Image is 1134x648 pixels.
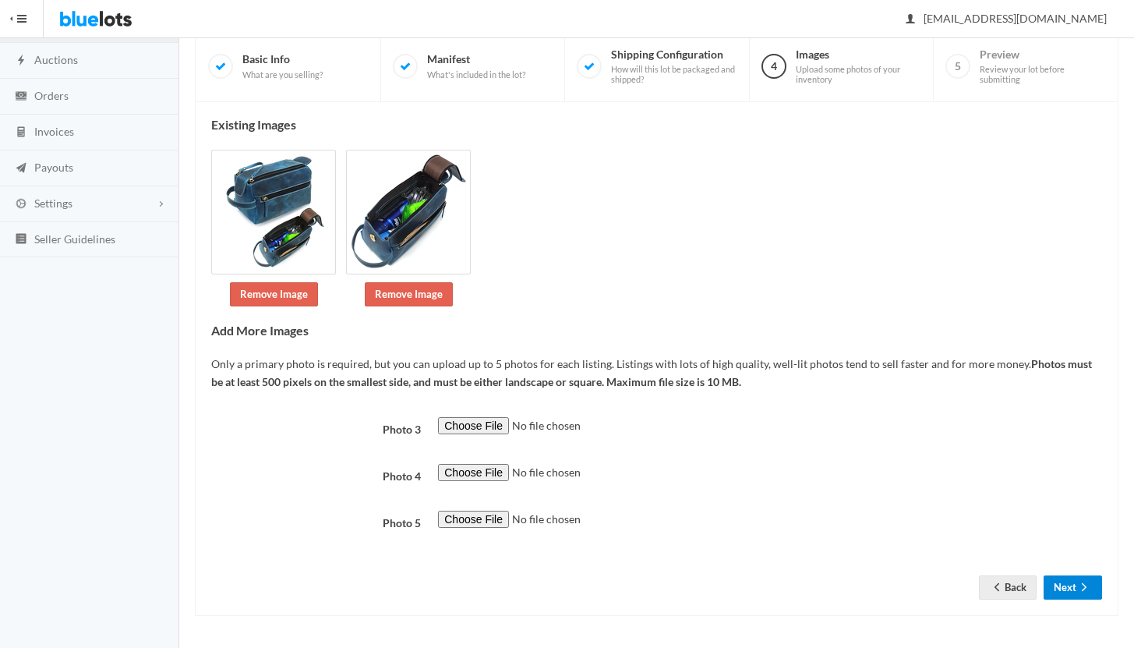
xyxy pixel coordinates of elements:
[203,511,429,533] label: Photo 5
[903,12,918,27] ion-icon: person
[13,90,29,104] ion-icon: cash
[34,89,69,102] span: Orders
[1044,575,1102,600] button: Nextarrow forward
[242,69,323,80] span: What are you selling?
[203,464,429,486] label: Photo 4
[13,54,29,69] ion-icon: flash
[211,324,1102,338] h4: Add More Images
[13,161,29,176] ion-icon: paper plane
[13,126,29,140] ion-icon: calculator
[230,282,318,306] a: Remove Image
[980,64,1105,85] span: Review your lot before submitting
[989,581,1005,596] ion-icon: arrow back
[611,48,737,85] span: Shipping Configuration
[906,12,1107,25] span: [EMAIL_ADDRESS][DOMAIN_NAME]
[13,232,29,247] ion-icon: list box
[346,150,471,274] img: 3c86b072-5cc6-4264-8e8d-ae140439d69f-1657679580.jpg
[34,125,74,138] span: Invoices
[34,161,73,174] span: Payouts
[211,150,336,274] img: 2cb40307-edc2-4106-8f7b-1255d31925c1-1657679579.jpg
[34,197,72,210] span: Settings
[242,52,323,80] span: Basic Info
[796,64,921,85] span: Upload some photos of your inventory
[211,357,1092,388] b: Photos must be at least 500 pixels on the smallest side, and must be either landscape or square. ...
[796,48,921,85] span: Images
[427,69,525,80] span: What's included in the lot?
[1076,581,1092,596] ion-icon: arrow forward
[211,356,1102,391] p: Only a primary photo is required, but you can upload up to 5 photos for each listing. Listings wi...
[945,54,970,79] span: 5
[34,53,78,66] span: Auctions
[980,48,1105,85] span: Preview
[365,282,453,306] a: Remove Image
[203,417,429,439] label: Photo 3
[979,575,1037,600] a: arrow backBack
[34,232,115,246] span: Seller Guidelines
[611,64,737,85] span: How will this lot be packaged and shipped?
[211,118,1102,132] h4: Existing Images
[427,52,525,80] span: Manifest
[761,54,786,79] span: 4
[13,197,29,212] ion-icon: cog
